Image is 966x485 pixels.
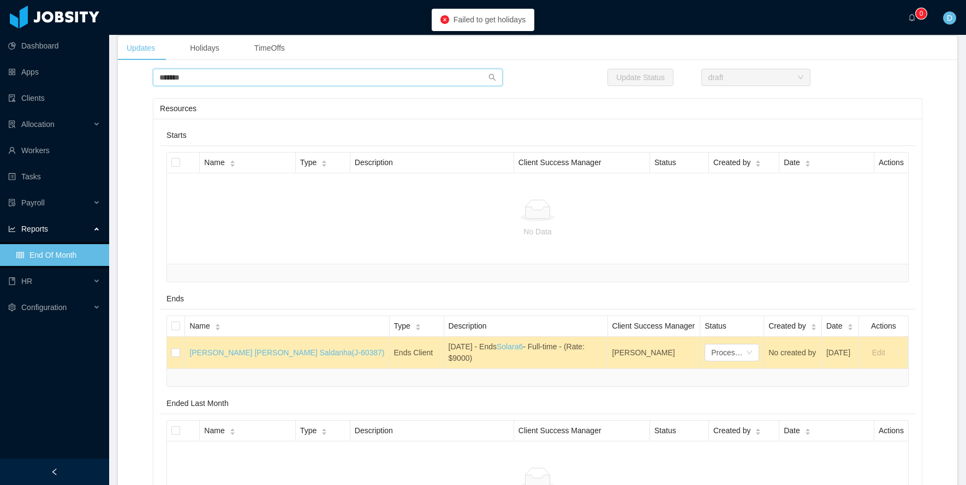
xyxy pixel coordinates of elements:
[21,225,48,233] span: Reports
[879,425,904,436] span: Actions
[810,322,817,330] div: Sort
[612,348,675,357] span: [PERSON_NAME]
[8,120,16,128] i: icon: solution
[214,322,221,330] div: Sort
[21,277,32,286] span: HR
[755,163,761,166] i: icon: caret-down
[415,326,421,330] i: icon: caret-down
[713,425,750,436] span: Created by
[21,198,45,207] span: Payroll
[755,159,761,166] div: Sort
[321,431,327,434] i: icon: caret-down
[804,427,811,434] div: Sort
[755,427,761,430] i: icon: caret-up
[8,140,100,161] a: icon: userWorkers
[8,199,16,207] i: icon: file-protect
[711,344,746,361] div: Processed
[8,87,100,109] a: icon: auditClients
[804,163,810,166] i: icon: caret-down
[871,320,896,332] span: Actions
[768,320,806,332] span: Created by
[713,157,750,168] span: Created by
[229,427,235,430] i: icon: caret-up
[8,166,100,187] a: icon: profileTasks
[8,304,16,311] i: icon: setting
[847,326,853,330] i: icon: caret-down
[204,425,224,436] span: Name
[415,322,421,325] i: icon: caret-up
[804,159,810,162] i: icon: caret-up
[847,322,854,330] div: Sort
[518,157,601,168] span: Client Success Manager
[204,157,224,168] span: Name
[394,320,410,332] span: Type
[612,320,695,332] span: Client Success Manager
[118,36,164,60] div: Updates
[746,349,753,357] i: icon: down
[705,320,726,332] span: Status
[181,36,228,60] div: Holidays
[229,427,236,434] div: Sort
[804,427,810,430] i: icon: caret-up
[708,69,723,86] div: draft
[810,326,816,330] i: icon: caret-down
[390,337,444,368] td: Ends Client
[321,159,327,162] i: icon: caret-up
[8,277,16,285] i: icon: book
[764,337,822,368] td: No created by
[321,159,327,166] div: Sort
[8,225,16,233] i: icon: line-chart
[166,289,909,309] div: Ends
[166,125,909,145] div: Starts
[321,163,327,166] i: icon: caret-down
[916,8,927,19] sup: 0
[229,159,235,162] i: icon: caret-up
[189,320,210,332] span: Name
[797,74,804,82] i: icon: down
[160,99,915,119] div: Resources
[16,244,100,266] a: icon: tableEnd Of Month
[321,427,327,434] div: Sort
[826,320,843,332] span: Date
[518,425,601,436] span: Client Success Manager
[8,35,100,57] a: icon: pie-chartDashboard
[440,15,449,24] i: icon: close-circle
[784,425,800,436] span: Date
[654,425,676,436] span: Status
[189,348,384,357] a: [PERSON_NAME] [PERSON_NAME] Saldanha(J-60387)
[355,425,393,436] span: Description
[804,159,811,166] div: Sort
[229,163,235,166] i: icon: caret-down
[947,11,952,25] span: D
[300,425,317,436] span: Type
[822,337,859,368] td: [DATE]
[214,326,220,330] i: icon: caret-down
[355,157,393,168] span: Description
[497,342,523,351] a: Solara6
[8,61,100,83] a: icon: appstoreApps
[21,120,55,129] span: Allocation
[229,159,236,166] div: Sort
[300,157,317,168] span: Type
[847,322,853,325] i: icon: caret-up
[810,322,816,325] i: icon: caret-up
[214,322,220,325] i: icon: caret-up
[784,157,800,168] span: Date
[229,431,235,434] i: icon: caret-down
[449,320,487,332] span: Description
[454,15,526,24] span: Failed to get holidays
[804,431,810,434] i: icon: caret-down
[246,36,294,60] div: TimeOffs
[415,322,421,330] div: Sort
[449,341,603,364] div: [DATE] - Ends - Full-time - (Rate: $9000)
[21,303,67,312] span: Configuration
[863,344,894,361] button: Edit
[166,393,909,414] div: Ended Last Month
[755,159,761,162] i: icon: caret-up
[488,74,496,81] i: icon: search
[176,226,899,238] p: No Data
[755,427,761,434] div: Sort
[879,157,904,168] span: Actions
[755,431,761,434] i: icon: caret-down
[908,14,916,21] i: icon: bell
